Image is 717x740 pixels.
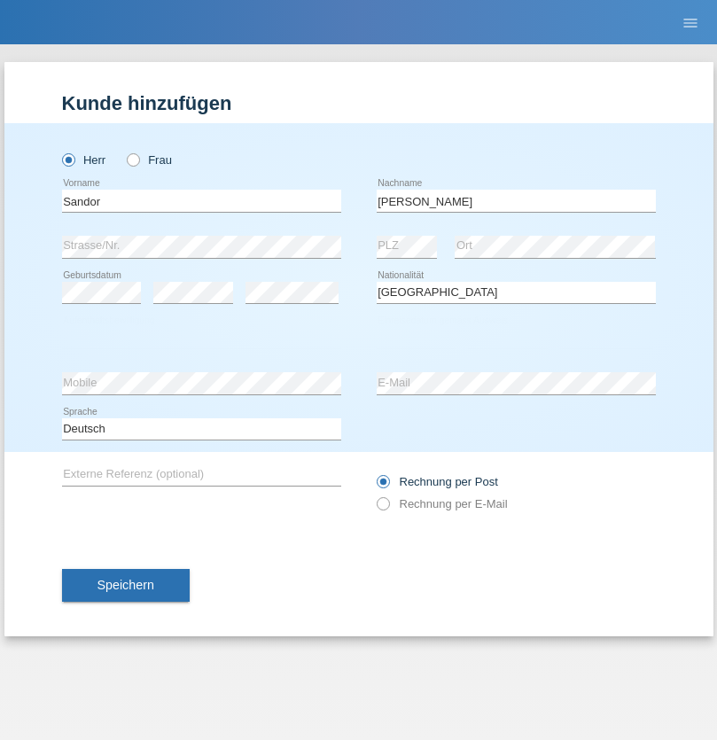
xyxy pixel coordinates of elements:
h1: Kunde hinzufügen [62,92,656,114]
input: Herr [62,153,74,165]
button: Speichern [62,569,190,603]
input: Rechnung per E-Mail [377,497,388,519]
label: Rechnung per E-Mail [377,497,508,510]
label: Rechnung per Post [377,475,498,488]
label: Herr [62,153,106,167]
label: Frau [127,153,172,167]
input: Frau [127,153,138,165]
span: Speichern [97,578,154,592]
a: menu [673,17,708,27]
i: menu [682,14,699,32]
input: Rechnung per Post [377,475,388,497]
